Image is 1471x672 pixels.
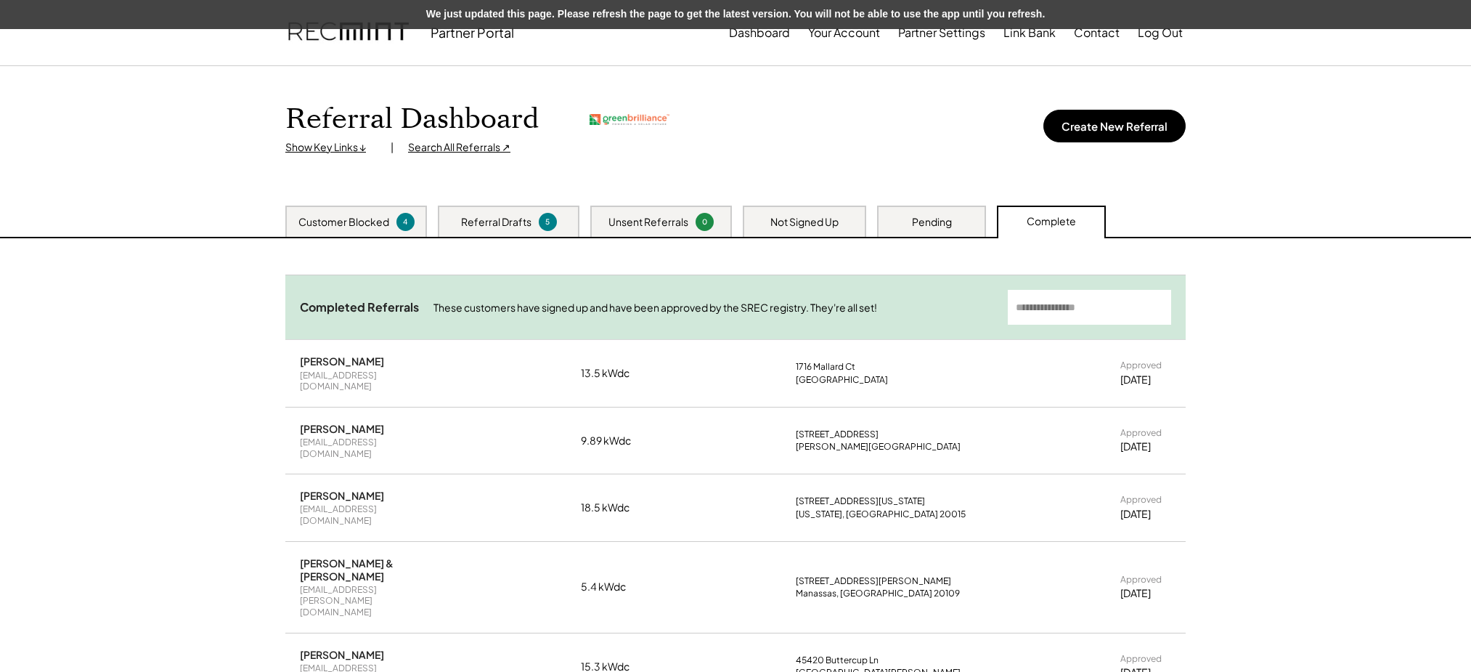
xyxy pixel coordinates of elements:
div: [DATE] [1120,373,1151,387]
div: 4 [399,216,412,227]
div: [PERSON_NAME] & [PERSON_NAME] [300,556,438,583]
div: Approved [1120,653,1162,665]
div: Pending [912,215,952,230]
div: [EMAIL_ADDRESS][DOMAIN_NAME] [300,370,438,392]
div: Partner Portal [431,24,514,41]
div: Show Key Links ↓ [285,140,376,155]
div: [PERSON_NAME] [300,648,384,661]
button: Create New Referral [1043,110,1186,142]
div: 13.5 kWdc [581,366,653,381]
div: 18.5 kWdc [581,501,653,515]
div: [STREET_ADDRESS][PERSON_NAME] [796,575,951,587]
button: Link Bank [1003,18,1056,47]
div: [US_STATE], [GEOGRAPHIC_DATA] 20015 [796,509,966,520]
div: 45420 Buttercup Ln [796,655,879,666]
img: recmint-logotype%403x.png [288,8,409,57]
button: Contact [1074,18,1120,47]
div: 1716 Mallard Ct [796,361,855,373]
div: 9.89 kWdc [581,434,653,448]
div: Approved [1120,494,1162,506]
button: Your Account [808,18,880,47]
div: [EMAIL_ADDRESS][PERSON_NAME][DOMAIN_NAME] [300,584,438,618]
div: Complete [1027,214,1076,229]
div: [STREET_ADDRESS][US_STATE] [796,495,925,507]
div: 5.4 kWdc [581,580,653,594]
div: Customer Blocked [298,215,389,230]
h1: Referral Dashboard [285,102,539,137]
div: [EMAIL_ADDRESS][DOMAIN_NAME] [300,437,438,459]
div: Approved [1120,360,1162,371]
div: Approved [1120,574,1162,586]
div: [DATE] [1120,586,1151,601]
div: Search All Referrals ↗ [408,140,510,155]
div: [PERSON_NAME] [300,422,384,435]
div: [EMAIL_ADDRESS][DOMAIN_NAME] [300,503,438,526]
div: Referral Drafts [461,215,531,230]
div: These customers have signed up and have been approved by the SREC registry. They're all set! [433,301,993,315]
div: [GEOGRAPHIC_DATA] [796,374,888,386]
button: Log Out [1138,18,1183,47]
button: Partner Settings [898,18,985,47]
div: | [391,140,394,155]
div: Not Signed Up [770,215,839,230]
div: [PERSON_NAME][GEOGRAPHIC_DATA] [796,441,961,453]
div: Unsent Referrals [608,215,688,230]
img: greenbrilliance.png [590,114,669,125]
div: [DATE] [1120,440,1151,454]
div: Approved [1120,427,1162,439]
div: 0 [698,216,712,227]
div: Manassas, [GEOGRAPHIC_DATA] 20109 [796,588,960,599]
div: [DATE] [1120,507,1151,522]
div: [STREET_ADDRESS] [796,429,879,440]
div: Completed Referrals [300,300,419,315]
div: [PERSON_NAME] [300,355,384,368]
div: [PERSON_NAME] [300,489,384,502]
div: 5 [541,216,555,227]
button: Dashboard [729,18,790,47]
